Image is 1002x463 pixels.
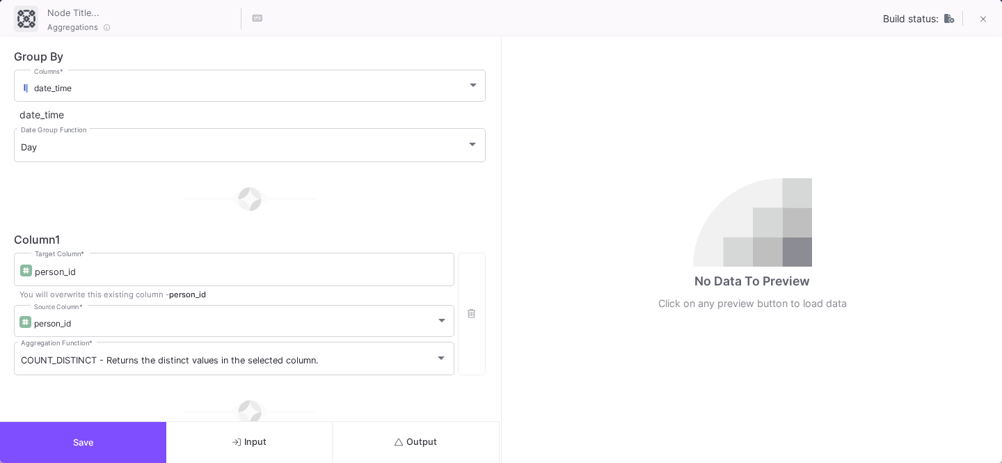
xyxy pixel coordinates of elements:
div: Column [14,234,486,245]
p: You will overwrite this existing column - [14,289,454,300]
span: Output [395,437,437,447]
span: person_id [169,290,206,299]
span: COUNT_DISTINCT - Returns the distinct values in the selected column. [21,355,319,366]
button: Hotkeys List [244,5,271,33]
div: Click on any preview button to load data [658,296,847,311]
span: date_time [34,83,72,93]
span: Save [73,437,94,448]
span: person_id [34,318,71,329]
img: no-data.svg [693,178,812,267]
div: No Data To Preview [694,272,810,290]
span: Group By [14,49,63,63]
span: Aggregations [47,22,98,33]
button: Output [333,422,499,463]
span: Day [21,142,37,152]
span: Input [232,437,267,447]
img: aggregation-ui.svg [17,10,35,28]
div: date_time [14,104,486,126]
img: UNTOUCHED [944,13,955,24]
span: 1 [55,233,61,246]
button: Input [166,422,333,463]
input: Node Title... [44,3,239,21]
img: columns.svg [20,84,31,93]
span: Build status: [883,13,939,24]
